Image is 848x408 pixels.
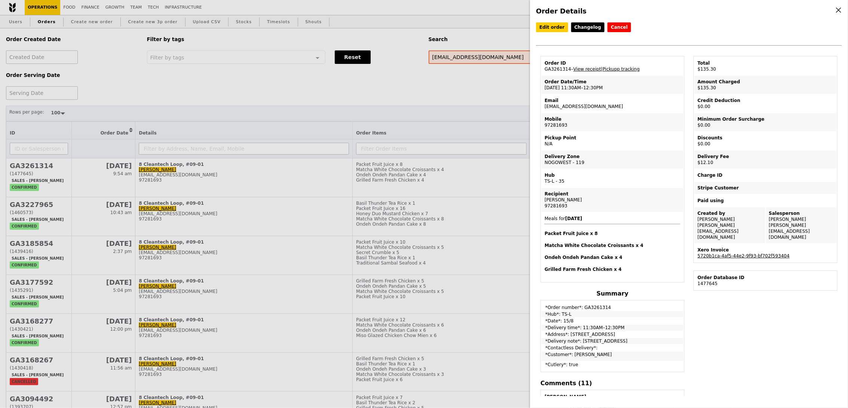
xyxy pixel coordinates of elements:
div: Recipient [545,191,680,197]
td: *Hub*: TS-L [542,311,683,317]
h4: Grilled Farm Fresh Chicken x 4 [545,266,680,272]
div: Hub [545,172,680,178]
div: Paid using [698,198,833,204]
td: [EMAIL_ADDRESS][DOMAIN_NAME] [542,95,683,112]
div: Charge ID [698,172,833,178]
div: Discounts [698,135,833,141]
td: NOGOWEST - 119 [542,151,683,169]
button: Cancel [607,22,631,32]
div: Created by [698,210,762,216]
td: N/A [542,132,683,150]
div: Email [545,98,680,103]
div: Pickup Point [545,135,680,141]
div: Mobile [545,116,680,122]
a: Edit order [536,22,568,32]
span: – [571,67,573,72]
a: Changelog [571,22,605,32]
td: $0.00 [695,132,836,150]
td: TS-L - 35 [542,169,683,187]
td: *Delivery time*: 11:30AM–12:30PM [542,325,683,331]
td: $12.10 [695,151,836,169]
td: [PERSON_NAME] [PERSON_NAME][EMAIL_ADDRESS][DOMAIN_NAME] [695,207,765,243]
div: [PERSON_NAME] [545,197,680,203]
h4: Matcha White Chocolate Croissants x 4 [545,242,680,248]
td: [DATE] 11:30AM–12:30PM [542,76,683,94]
div: Order ID [545,60,680,66]
div: Minimum Order Surcharge [698,116,833,122]
span: Meals for [545,216,680,272]
div: Delivery Zone [545,154,680,160]
td: $0.00 [695,95,836,112]
td: $135.30 [695,57,836,75]
div: Delivery Fee [698,154,833,160]
div: Credit Deduction [698,98,833,103]
h4: Comments (11) [541,380,685,387]
td: GA3261314 [542,57,683,75]
div: Order Date/Time [545,79,680,85]
h4: Packet Fruit Juice x 8 [545,231,680,237]
h4: Summary [541,290,685,297]
td: *Address*: [STREET_ADDRESS] [542,331,683,337]
td: *Delivery note*: [STREET_ADDRESS] [542,338,683,344]
a: 5720b1ca-4af5-44e2-9f93-bf702f593404 [698,253,790,259]
td: *Date*: 15/8 [542,318,683,324]
span: Order Details [536,7,587,15]
div: Stripe Customer [698,185,833,191]
div: 97281693 [545,203,680,209]
div: Salesperson [769,210,834,216]
td: [PERSON_NAME] [PERSON_NAME][EMAIL_ADDRESS][DOMAIN_NAME] [766,207,837,243]
td: $135.30 [695,76,836,94]
div: Amount Charged [698,79,833,85]
td: *Order number*: GA3261314 [542,301,683,310]
td: *Contactless Delivery*: [542,345,683,351]
td: *Customer*: [PERSON_NAME] [542,352,683,361]
div: Total [698,60,833,66]
div: Order Database ID [698,275,833,281]
td: $0.00 [695,113,836,131]
div: Xero Invoice [698,247,833,253]
span: | [601,67,640,72]
td: *Cutlery*: true [542,362,683,371]
td: 1477645 [695,272,836,290]
td: 97281693 [542,113,683,131]
a: Pickupp tracking [603,67,640,72]
b: [DATE] [565,216,582,221]
b: [PERSON_NAME] [545,394,587,399]
h4: Ondeh Ondeh Pandan Cake x 4 [545,254,680,260]
a: View receipt [573,67,601,72]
